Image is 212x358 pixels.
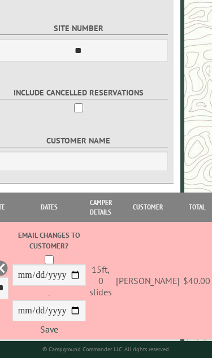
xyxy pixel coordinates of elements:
th: Dates [11,193,88,222]
a: Save [40,324,58,335]
th: Customer [114,193,181,222]
div: - [12,230,86,335]
td: [PERSON_NAME] [114,222,181,340]
th: Total [181,193,212,222]
td: 15ft, 0 slides [88,222,114,340]
label: Email changes to customer? [12,230,86,251]
small: © Campground Commander LLC. All rights reserved. [42,346,170,353]
th: Camper Details [88,193,114,222]
td: $40.00 [181,222,212,340]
